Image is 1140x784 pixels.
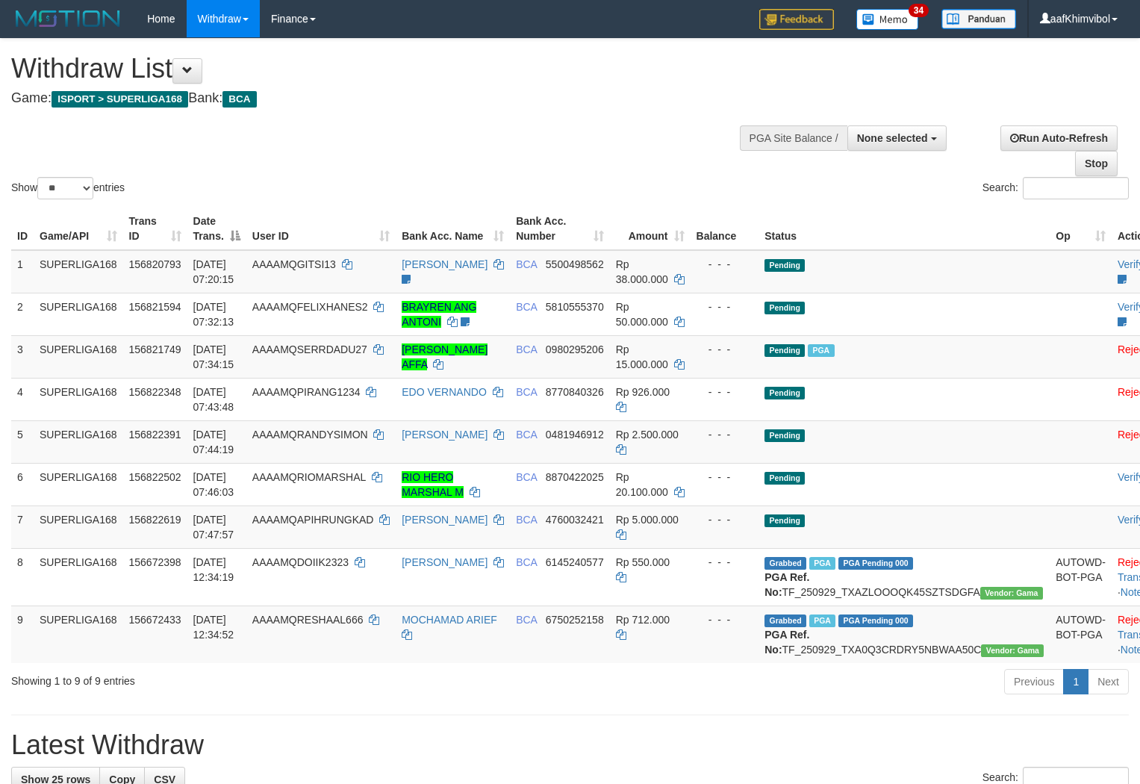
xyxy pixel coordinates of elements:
[610,208,691,250] th: Amount: activate to sort column ascending
[546,343,604,355] span: Copy 0980295206 to clipboard
[193,429,234,455] span: [DATE] 07:44:19
[764,629,809,656] b: PGA Ref. No:
[402,514,488,526] a: [PERSON_NAME]
[838,615,913,627] span: PGA Pending
[759,208,1050,250] th: Status
[510,208,610,250] th: Bank Acc. Number: activate to sort column ascending
[402,429,488,441] a: [PERSON_NAME]
[697,612,753,627] div: - - -
[129,301,181,313] span: 156821594
[616,429,679,441] span: Rp 2.500.000
[34,420,123,463] td: SUPERLIGA168
[691,208,759,250] th: Balance
[764,472,805,485] span: Pending
[11,177,125,199] label: Show entries
[809,615,835,627] span: Marked by aafsoycanthlai
[982,177,1129,199] label: Search:
[759,548,1050,606] td: TF_250929_TXAZLOOOQK45SZTSDGFA
[11,208,34,250] th: ID
[11,250,34,293] td: 1
[193,471,234,498] span: [DATE] 07:46:03
[516,429,537,441] span: BCA
[11,548,34,606] td: 8
[616,343,668,370] span: Rp 15.000.000
[1088,669,1129,694] a: Next
[516,471,537,483] span: BCA
[252,514,374,526] span: AAAAMQAPIHRUNGKAD
[516,556,537,568] span: BCA
[697,299,753,314] div: - - -
[11,505,34,548] td: 7
[193,301,234,328] span: [DATE] 07:32:13
[252,258,336,270] span: AAAAMQGITSI13
[616,386,670,398] span: Rp 926.000
[546,514,604,526] span: Copy 4760032421 to clipboard
[697,427,753,442] div: - - -
[764,302,805,314] span: Pending
[187,208,246,250] th: Date Trans.: activate to sort column descending
[516,301,537,313] span: BCA
[129,614,181,626] span: 156672433
[34,505,123,548] td: SUPERLIGA168
[981,644,1044,657] span: Vendor URL: https://trx31.1velocity.biz
[193,386,234,413] span: [DATE] 07:43:48
[740,125,847,151] div: PGA Site Balance /
[34,606,123,663] td: SUPERLIGA168
[516,614,537,626] span: BCA
[1000,125,1118,151] a: Run Auto-Refresh
[11,91,745,106] h4: Game: Bank:
[11,606,34,663] td: 9
[252,614,364,626] span: AAAAMQRESHAAL666
[546,556,604,568] span: Copy 6145240577 to clipboard
[1063,669,1088,694] a: 1
[1050,606,1112,663] td: AUTOWD-BOT-PGA
[11,420,34,463] td: 5
[252,471,366,483] span: AAAAMQRIOMARSHAL
[34,250,123,293] td: SUPERLIGA168
[808,344,834,357] span: Marked by aafnonsreyleab
[697,257,753,272] div: - - -
[34,208,123,250] th: Game/API: activate to sort column ascending
[546,386,604,398] span: Copy 8770840326 to clipboard
[52,91,188,108] span: ISPORT > SUPERLIGA168
[34,463,123,505] td: SUPERLIGA168
[193,614,234,641] span: [DATE] 12:34:52
[546,258,604,270] span: Copy 5500498562 to clipboard
[129,471,181,483] span: 156822502
[697,555,753,570] div: - - -
[11,54,745,84] h1: Withdraw List
[11,7,125,30] img: MOTION_logo.png
[252,343,367,355] span: AAAAMQSERRDADU27
[516,386,537,398] span: BCA
[759,9,834,30] img: Feedback.jpg
[252,429,368,441] span: AAAAMQRANDYSIMON
[193,556,234,583] span: [DATE] 12:34:19
[34,293,123,335] td: SUPERLIGA168
[1075,151,1118,176] a: Stop
[11,463,34,505] td: 6
[252,556,349,568] span: AAAAMQDOIIK2323
[616,514,679,526] span: Rp 5.000.000
[34,548,123,606] td: SUPERLIGA168
[402,386,487,398] a: EDO VERNANDO
[847,125,947,151] button: None selected
[402,343,488,370] a: [PERSON_NAME] AFFA
[129,343,181,355] span: 156821749
[546,429,604,441] span: Copy 0481946912 to clipboard
[516,258,537,270] span: BCA
[697,385,753,399] div: - - -
[856,9,919,30] img: Button%20Memo.svg
[11,730,1129,760] h1: Latest Withdraw
[546,471,604,483] span: Copy 8870422025 to clipboard
[697,470,753,485] div: - - -
[764,429,805,442] span: Pending
[764,615,806,627] span: Grabbed
[402,258,488,270] a: [PERSON_NAME]
[34,378,123,420] td: SUPERLIGA168
[402,614,497,626] a: MOCHAMAD ARIEF
[402,301,476,328] a: BRAYREN ANG ANTONI
[516,514,537,526] span: BCA
[129,556,181,568] span: 156672398
[857,132,928,144] span: None selected
[11,378,34,420] td: 4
